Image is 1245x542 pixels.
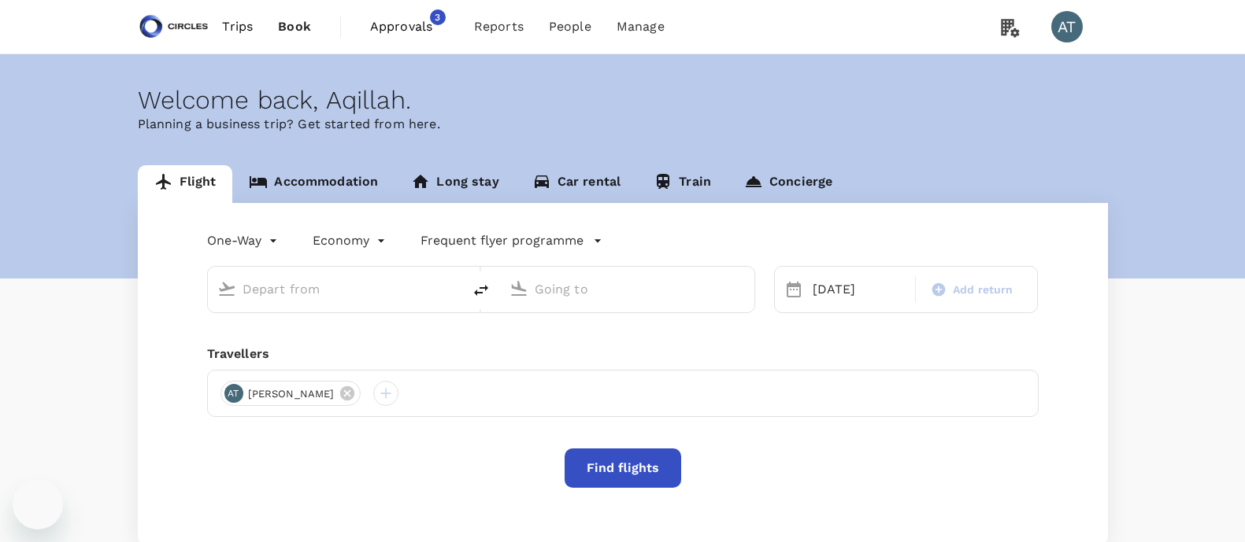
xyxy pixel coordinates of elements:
div: AT[PERSON_NAME] [220,381,361,406]
span: People [549,17,591,36]
div: [DATE] [806,274,912,305]
span: Book [278,17,311,36]
span: Trips [222,17,253,36]
iframe: Button to launch messaging window [13,479,63,529]
div: Welcome back , Aqillah . [138,86,1108,115]
span: Reports [474,17,524,36]
span: [PERSON_NAME] [239,386,344,402]
button: Frequent flyer programme [421,231,602,250]
div: One-Way [207,228,281,253]
p: Frequent flyer programme [421,231,584,250]
a: Car rental [516,165,638,203]
div: Travellers [207,345,1039,363]
a: Flight [138,165,233,203]
div: AT [1051,11,1083,42]
img: Circles [138,9,210,44]
span: Approvals [370,17,449,36]
span: Manage [617,17,665,36]
a: Concierge [728,165,849,203]
a: Long stay [395,165,515,203]
input: Depart from [243,277,429,301]
button: delete [462,271,500,309]
div: Economy [313,228,389,253]
input: Going to [535,277,721,301]
button: Find flights [565,448,681,488]
span: Add return [953,282,1013,298]
a: Accommodation [232,165,395,203]
a: Train [637,165,728,203]
span: 3 [430,9,446,25]
div: AT [224,384,243,403]
button: Open [451,287,454,290]
p: Planning a business trip? Get started from here. [138,115,1108,134]
button: Open [743,287,747,290]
